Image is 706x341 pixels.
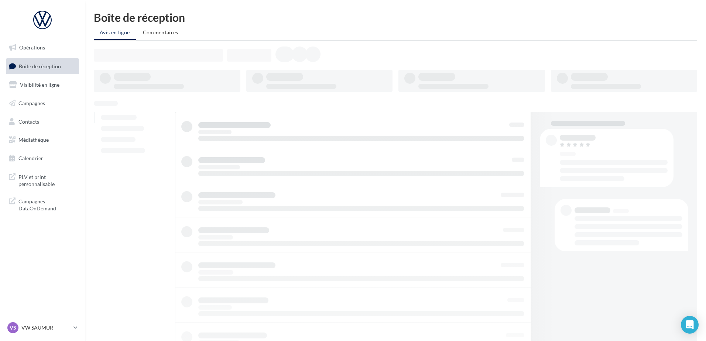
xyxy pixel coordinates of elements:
a: Calendrier [4,151,80,166]
a: Opérations [4,40,80,55]
div: Boîte de réception [94,12,697,23]
span: PLV et print personnalisable [18,172,76,188]
a: Visibilité en ligne [4,77,80,93]
span: Médiathèque [18,137,49,143]
a: Médiathèque [4,132,80,148]
span: Boîte de réception [19,63,61,69]
span: Campagnes [18,100,45,106]
span: VS [10,324,16,331]
span: Commentaires [143,29,178,35]
span: Contacts [18,118,39,124]
span: Visibilité en ligne [20,82,59,88]
span: Opérations [19,44,45,51]
a: Campagnes DataOnDemand [4,193,80,215]
a: VS VW SAUMUR [6,321,79,335]
p: VW SAUMUR [21,324,71,331]
a: PLV et print personnalisable [4,169,80,191]
a: Contacts [4,114,80,130]
a: Boîte de réception [4,58,80,74]
a: Campagnes [4,96,80,111]
span: Calendrier [18,155,43,161]
span: Campagnes DataOnDemand [18,196,76,212]
div: Open Intercom Messenger [681,316,699,334]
